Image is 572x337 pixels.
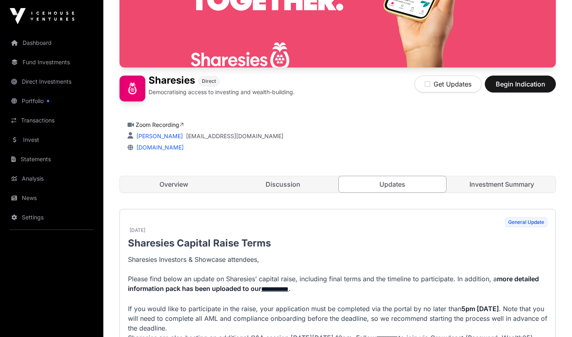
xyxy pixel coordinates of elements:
[6,150,97,168] a: Statements
[461,305,499,313] strong: 5pm [DATE]
[6,92,97,110] a: Portfolio
[448,176,555,192] a: Investment Summary
[6,209,97,226] a: Settings
[120,176,555,192] nav: Tabs
[202,78,216,84] span: Direct
[6,53,97,71] a: Fund Investments
[186,132,283,140] a: [EMAIL_ADDRESS][DOMAIN_NAME]
[149,88,295,96] p: Democratising access to investing and wealth-building.
[6,189,97,207] a: News
[485,84,556,92] a: Begin Indication
[136,121,184,128] a: Zoom Recording
[120,176,228,192] a: Overview
[229,176,337,192] a: Discussion
[119,76,145,101] img: Sharesies
[133,144,184,151] a: [DOMAIN_NAME]
[6,112,97,129] a: Transactions
[6,73,97,91] a: Direct Investments
[135,133,183,139] a: [PERSON_NAME]
[130,227,145,234] span: [DATE]
[415,76,482,93] button: Get Updates
[10,8,74,24] img: Icehouse Ventures Logo
[485,76,556,93] button: Begin Indication
[505,217,547,227] span: General Update
[532,298,572,337] iframe: Chat Widget
[128,237,547,250] p: Sharesies Capital Raise Terms
[6,131,97,149] a: Invest
[6,170,97,187] a: Analysis
[149,76,195,86] h1: Sharesies
[338,176,447,193] a: Updates
[6,34,97,52] a: Dashboard
[495,79,546,89] span: Begin Indication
